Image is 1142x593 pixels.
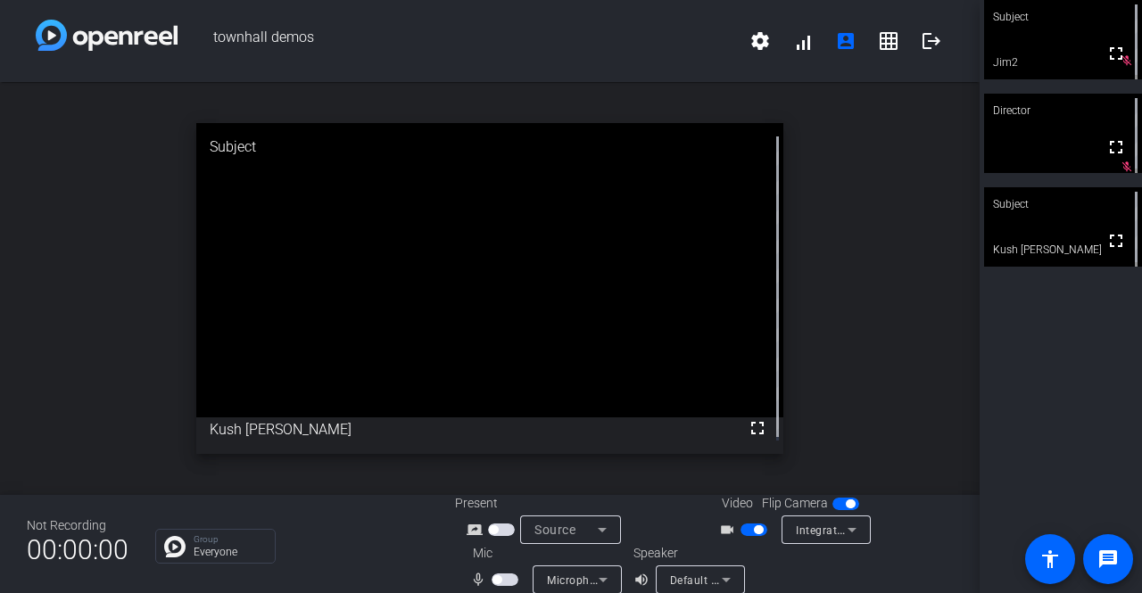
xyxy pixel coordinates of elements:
mat-icon: volume_up [633,569,655,590]
mat-icon: fullscreen [1105,230,1127,251]
div: Subject [984,187,1142,221]
div: Speaker [633,544,741,563]
mat-icon: grid_on [878,30,899,52]
div: Subject [196,123,784,171]
div: Director [984,94,1142,128]
span: Microphone Array (AMD Audio Device) [547,572,747,587]
span: Source [534,523,575,537]
div: Not Recording [27,516,128,535]
img: Chat Icon [164,536,186,557]
mat-icon: screen_share_outline [467,519,488,540]
mat-icon: account_box [835,30,856,52]
mat-icon: fullscreen [1105,136,1127,158]
p: Group [194,535,266,544]
span: Video [722,494,753,513]
mat-icon: message [1097,548,1119,570]
p: Everyone [194,547,266,557]
span: Integrated Camera (30c9:00ad) [796,523,961,537]
span: Default - Speakers (Realtek(R) Audio) [670,572,863,587]
mat-icon: fullscreen [747,417,768,439]
span: 00:00:00 [27,528,128,572]
span: townhall demos [178,20,739,62]
span: Flip Camera [762,494,828,513]
div: Present [455,494,633,513]
button: signal_cellular_alt [782,20,824,62]
mat-icon: mic_none [470,569,492,590]
mat-icon: settings [749,30,771,52]
mat-icon: logout [921,30,942,52]
img: white-gradient.svg [36,20,178,51]
mat-icon: videocam_outline [719,519,741,540]
mat-icon: accessibility [1039,548,1061,570]
mat-icon: fullscreen [1105,43,1127,64]
div: Mic [455,544,633,563]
